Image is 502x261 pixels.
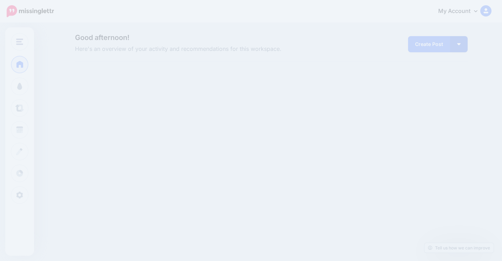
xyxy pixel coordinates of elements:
[431,3,491,20] a: My Account
[75,33,129,42] span: Good afternoon!
[425,243,494,253] a: Tell us how we can improve
[7,5,54,17] img: Missinglettr
[457,43,461,45] img: arrow-down-white.png
[408,36,450,52] a: Create Post
[16,39,23,45] img: menu.png
[75,45,333,54] span: Here's an overview of your activity and recommendations for this workspace.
